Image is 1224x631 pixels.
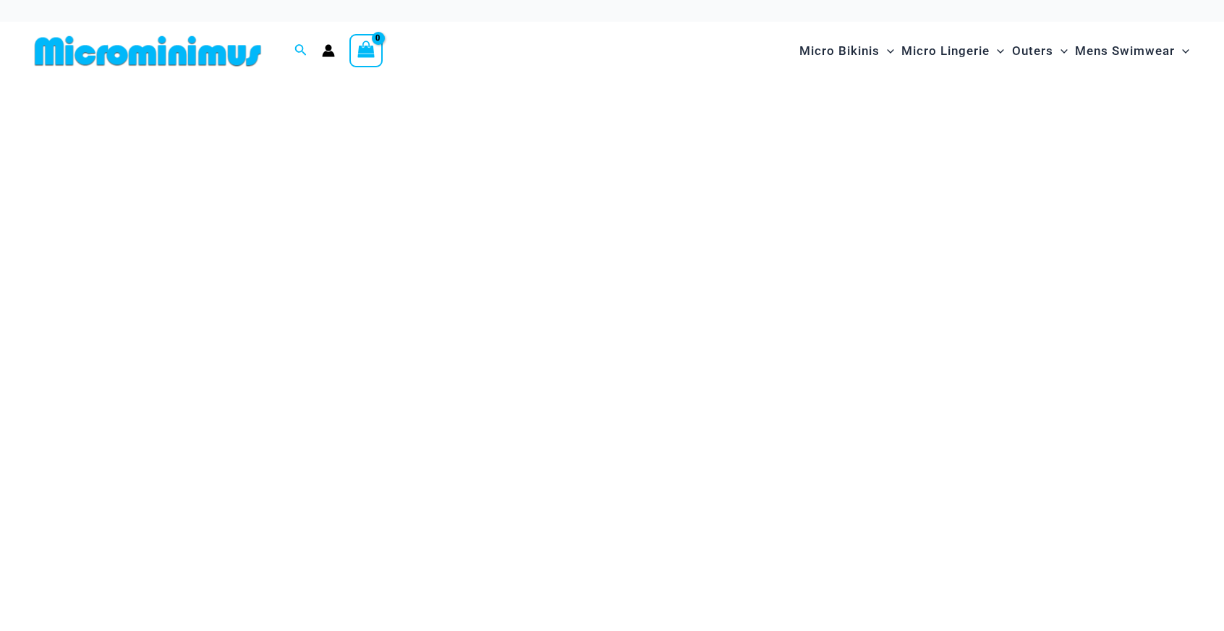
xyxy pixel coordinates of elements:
span: Menu Toggle [880,33,894,69]
a: Micro BikinisMenu ToggleMenu Toggle [796,29,898,73]
a: Mens SwimwearMenu ToggleMenu Toggle [1071,29,1193,73]
span: Micro Bikinis [799,33,880,69]
span: Menu Toggle [1053,33,1068,69]
a: Micro LingerieMenu ToggleMenu Toggle [898,29,1008,73]
nav: Site Navigation [794,27,1195,75]
a: OutersMenu ToggleMenu Toggle [1008,29,1071,73]
span: Outers [1012,33,1053,69]
span: Menu Toggle [1175,33,1189,69]
a: Search icon link [294,42,307,60]
span: Mens Swimwear [1075,33,1175,69]
span: Menu Toggle [990,33,1004,69]
a: View Shopping Cart, empty [349,34,383,67]
img: MM SHOP LOGO FLAT [29,35,267,67]
span: Micro Lingerie [901,33,990,69]
a: Account icon link [322,44,335,57]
